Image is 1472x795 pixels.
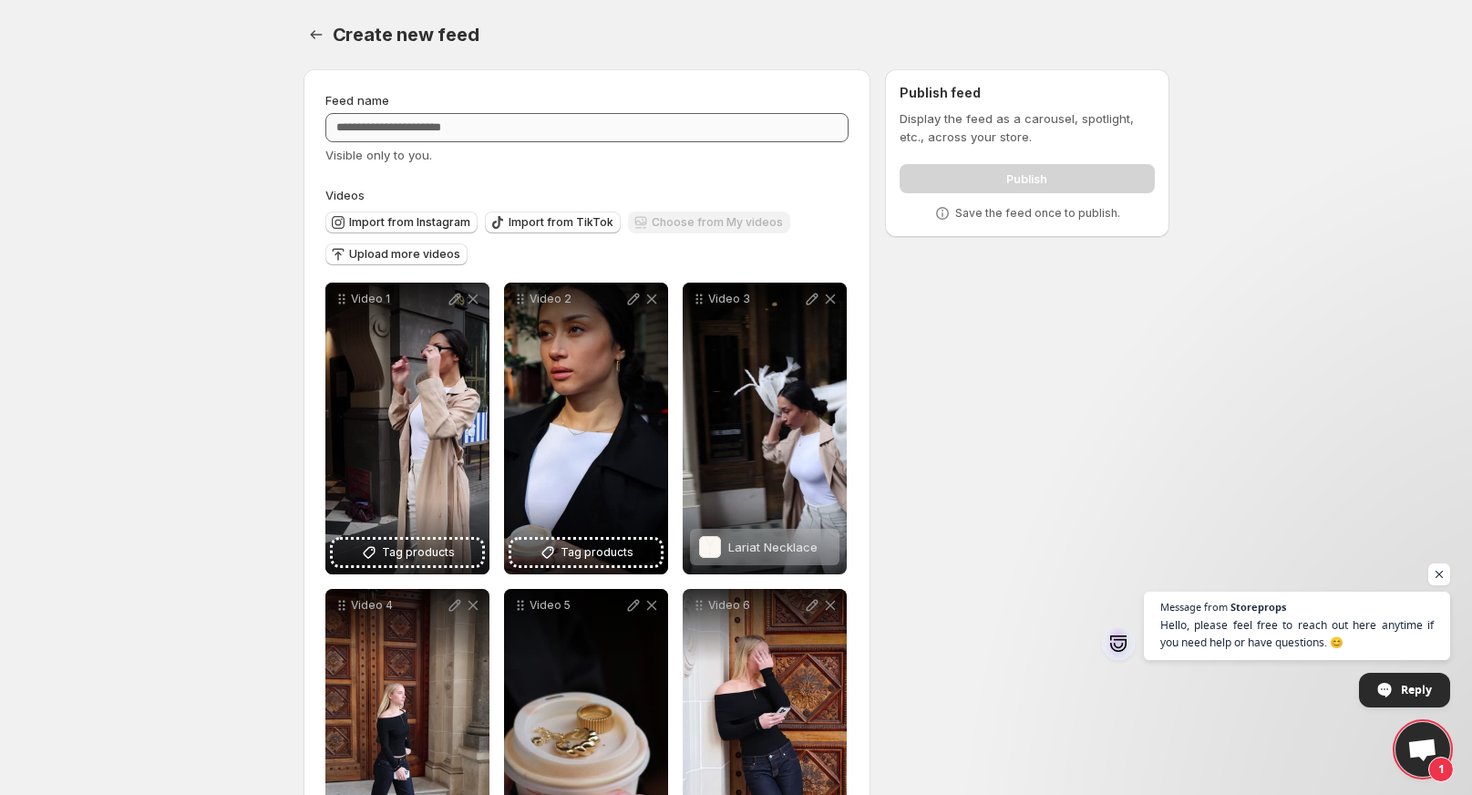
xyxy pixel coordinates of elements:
button: Import from TikTok [485,212,621,233]
p: Video 4 [351,598,446,613]
span: Hello, please feel free to reach out here anytime if you need help or have questions. 😊 [1160,616,1434,651]
button: Tag products [333,540,482,565]
span: Lariat Necklace [728,540,818,554]
button: Tag products [511,540,661,565]
p: Save the feed once to publish. [955,206,1120,221]
span: Upload more videos [349,247,460,262]
span: 1 [1428,757,1454,782]
span: Visible only to you. [325,148,432,162]
p: Video 3 [708,292,803,306]
p: Video 1 [351,292,446,306]
button: Import from Instagram [325,212,478,233]
img: Lariat Necklace [699,536,721,558]
button: Settings [304,22,329,47]
p: Display the feed as a carousel, spotlight, etc., across your store. [900,109,1154,146]
span: Storeprops [1230,602,1286,612]
span: Videos [325,188,365,202]
span: Import from Instagram [349,215,470,230]
span: Message from [1160,602,1228,612]
span: Tag products [561,543,633,562]
p: Video 5 [530,598,624,613]
p: Video 2 [530,292,624,306]
div: Video 3Lariat NecklaceLariat Necklace [683,283,847,574]
h2: Publish feed [900,84,1154,102]
p: Video 6 [708,598,803,613]
span: Reply [1401,674,1432,706]
span: Feed name [325,93,389,108]
span: Import from TikTok [509,215,613,230]
span: Create new feed [333,24,479,46]
div: Video 2Tag products [504,283,668,574]
div: Video 1Tag products [325,283,489,574]
span: Tag products [382,543,455,562]
button: Upload more videos [325,243,468,265]
a: Open chat [1395,722,1450,777]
